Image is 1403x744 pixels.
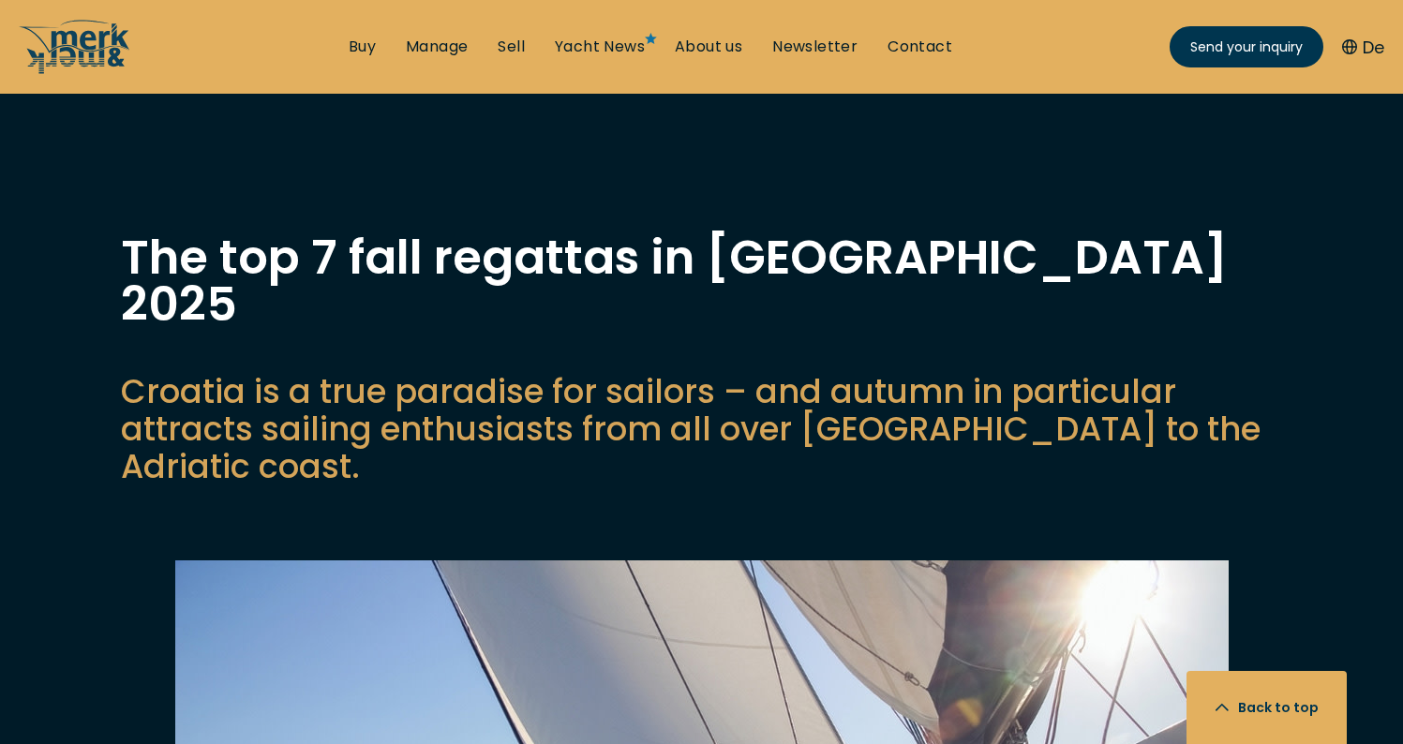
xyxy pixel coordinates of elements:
button: De [1342,35,1384,60]
a: Sell [498,37,525,57]
p: Croatia is a true paradise for sailors – and autumn in particular attracts sailing enthusiasts fr... [121,373,1283,485]
a: Buy [349,37,376,57]
h1: The top 7 fall regattas in [GEOGRAPHIC_DATA] 2025 [121,234,1283,328]
a: Yacht News [555,37,645,57]
a: Send your inquiry [1170,26,1323,67]
a: Manage [406,37,468,57]
a: Contact [888,37,952,57]
button: Back to top [1187,671,1347,744]
a: About us [675,37,742,57]
a: Newsletter [772,37,858,57]
span: Send your inquiry [1190,37,1303,57]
